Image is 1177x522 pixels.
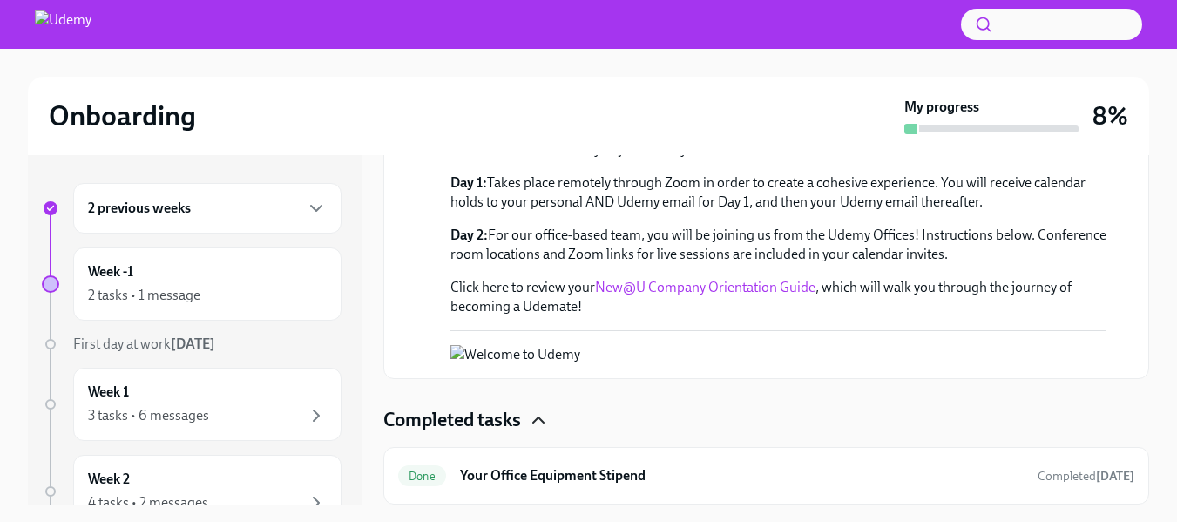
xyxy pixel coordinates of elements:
[171,336,215,352] strong: [DATE]
[450,226,1106,264] p: For our office-based team, you will be joining us from the Udemy Offices! Instructions below. Con...
[73,336,215,352] span: First day at work
[49,98,196,133] h2: Onboarding
[1038,469,1134,484] span: Completed
[383,407,521,433] h4: Completed tasks
[450,345,943,364] button: Zoom image
[42,335,342,354] a: First day at work[DATE]
[460,466,1024,485] h6: Your Office Equipment Stipend
[450,173,1106,212] p: Takes place remotely through Zoom in order to create a cohesive experience. You will receive cale...
[88,286,200,305] div: 2 tasks • 1 message
[450,174,487,191] strong: Day 1:
[88,262,133,281] h6: Week -1
[88,383,129,402] h6: Week 1
[88,406,209,425] div: 3 tasks • 6 messages
[1038,468,1134,485] span: August 26th, 2025 09:17
[595,279,815,295] a: New@U Company Orientation Guide
[383,407,1149,433] div: Completed tasks
[42,368,342,441] a: Week 13 tasks • 6 messages
[88,493,208,512] div: 4 tasks • 2 messages
[904,98,979,117] strong: My progress
[450,278,1106,316] p: Click here to review your , which will walk you through the journey of becoming a Udemate!
[73,183,342,234] div: 2 previous weeks
[35,10,91,38] img: Udemy
[398,462,1134,490] a: DoneYour Office Equipment StipendCompleted[DATE]
[88,470,130,489] h6: Week 2
[450,227,488,243] strong: Day 2:
[1092,100,1128,132] h3: 8%
[398,470,446,483] span: Done
[1096,469,1134,484] strong: [DATE]
[42,247,342,321] a: Week -12 tasks • 1 message
[88,199,191,218] h6: 2 previous weeks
